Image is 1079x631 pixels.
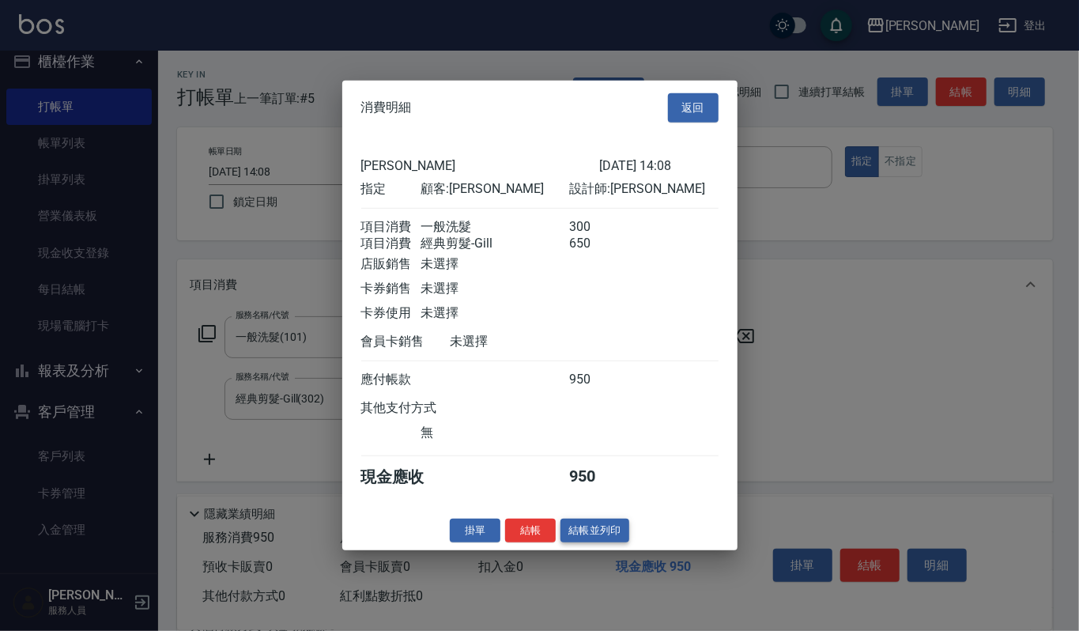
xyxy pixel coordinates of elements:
div: 無 [421,424,569,440]
div: 未選擇 [421,280,569,297]
button: 結帳並列印 [560,518,629,542]
div: 現金應收 [361,466,451,487]
div: 項目消費 [361,218,421,235]
button: 返回 [668,93,719,123]
div: 項目消費 [361,235,421,251]
div: 一般洗髮 [421,218,569,235]
div: 經典剪髮-Gill [421,235,569,251]
div: 會員卡銷售 [361,333,451,350]
div: 店販銷售 [361,255,421,272]
div: 650 [569,235,628,251]
div: 950 [569,371,628,387]
div: 應付帳款 [361,371,421,387]
div: 指定 [361,180,421,197]
button: 結帳 [505,518,556,542]
button: 掛單 [450,518,500,542]
div: 未選擇 [451,333,599,350]
div: 300 [569,218,628,235]
div: 卡券使用 [361,304,421,321]
div: 950 [569,466,628,487]
div: 其他支付方式 [361,399,481,416]
div: 未選擇 [421,255,569,272]
div: 顧客: [PERSON_NAME] [421,180,569,197]
div: 設計師: [PERSON_NAME] [569,180,718,197]
span: 消費明細 [361,100,412,115]
div: 卡券銷售 [361,280,421,297]
div: [DATE] 14:08 [599,157,719,172]
div: [PERSON_NAME] [361,157,599,172]
div: 未選擇 [421,304,569,321]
